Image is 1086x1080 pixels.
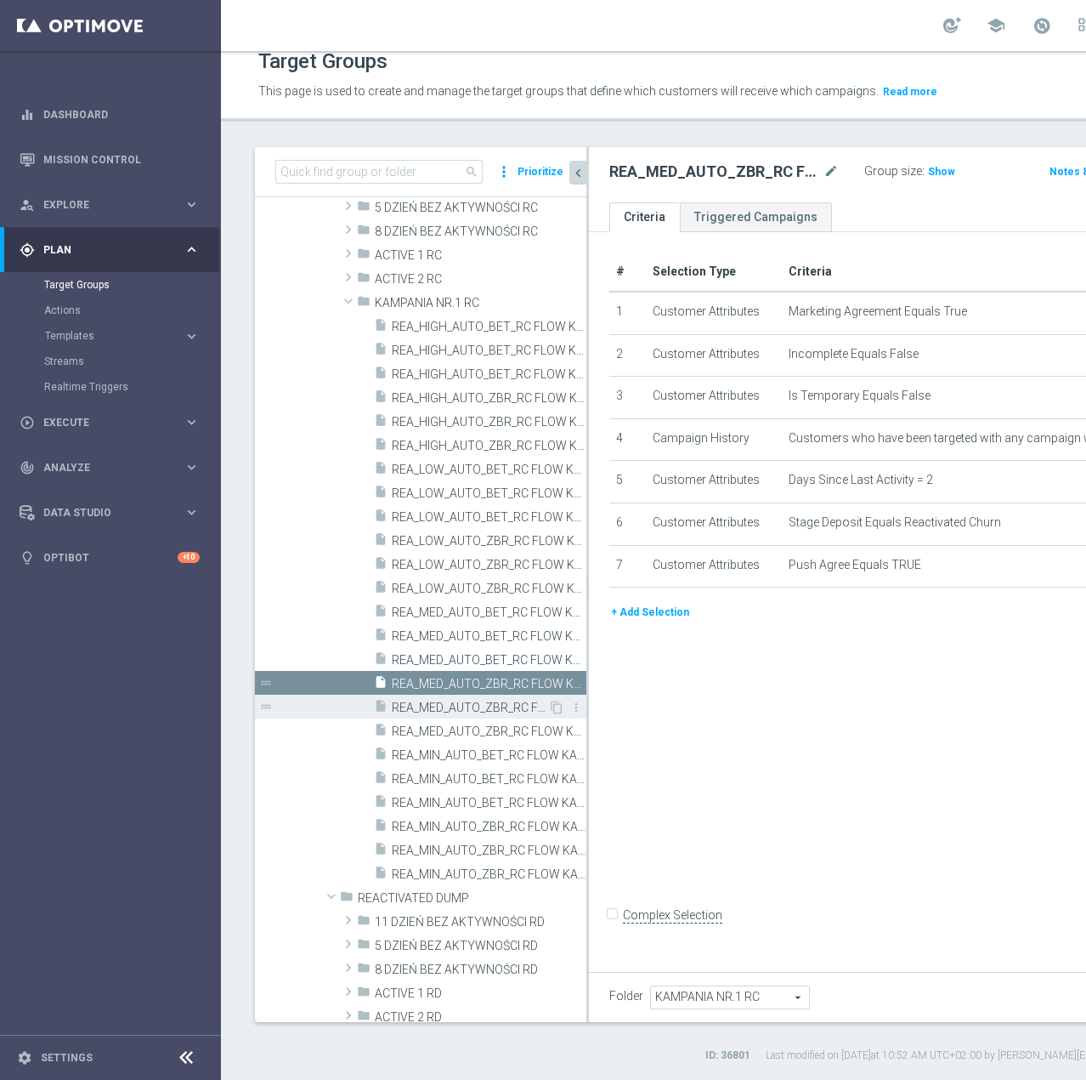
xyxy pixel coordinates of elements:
[609,162,820,182] h2: REA_MED_AUTO_ZBR_RC FLOW KAMPANIA NR 1 50%-200 PLN - reminder_DAILY
[609,603,691,622] button: + Add Selection
[789,347,919,361] span: Incomplete Equals False
[374,604,387,623] i: insert_drive_file
[20,460,184,475] div: Analyze
[789,304,967,319] span: Marketing Agreement Equals True
[374,389,387,409] i: insert_drive_file
[374,437,387,457] i: insert_drive_file
[19,461,201,475] button: track_changes Analyze keyboard_arrow_right
[392,772,586,787] span: REA_MIN_AUTO_BET_RC FLOW KAMPANIA NR 1 50%-50 PLN MAIL_DAILY
[375,915,586,929] span: 11 DZIE&#x143; BEZ AKTYWNO&#x15A;CI RD
[392,558,586,572] span: REA_LOW_AUTO_ZBR_RC FLOW KAMPANIA NR 1 50%-100 PLN MAIL_DAILY
[392,486,586,501] span: REA_LOW_AUTO_BET_RC FLOW KAMPANIA NR 1 50%-100 PLN MAIL_DAILY
[45,331,184,341] div: Templates
[789,264,832,278] span: Criteria
[44,380,177,394] a: Realtime Triggers
[374,461,387,480] i: insert_drive_file
[357,1009,370,1028] i: folder
[19,243,201,257] button: gps_fixed Plan keyboard_arrow_right
[44,272,219,298] div: Target Groups
[680,202,832,232] a: Triggered Campaigns
[357,913,370,933] i: folder
[357,199,370,219] i: folder
[465,165,478,179] span: search
[392,391,586,406] span: REA_HIGH_AUTO_ZBR_RC FLOW KAMPANIA NR 1 50%-300 PLN - reminder_DAILY
[609,202,680,232] a: Criteria
[705,1049,750,1063] label: ID: 36801
[43,137,200,182] a: Mission Control
[646,334,781,377] td: Customer Attributes
[609,461,646,503] td: 5
[357,247,370,266] i: folder
[20,460,35,475] i: track_changes
[646,545,781,588] td: Customer Attributes
[20,137,200,182] div: Mission Control
[392,415,586,429] span: REA_HIGH_AUTO_ZBR_RC FLOW KAMPANIA NR 1 50%-300 PLN MAIL_DAILY
[358,891,586,906] span: REACTIVATED DUMP
[357,937,370,957] i: folder
[789,389,930,403] span: Is Temporary Equals False
[623,907,722,924] label: Complex Selection
[392,463,586,477] span: REA_LOW_AUTO_BET_RC FLOW KAMPANIA NR 1 50%-100 PLN - reminder_DAILY
[922,164,925,179] label: :
[495,160,512,184] i: more_vert
[569,701,583,714] i: more_vert
[392,629,586,644] span: REA_MED_AUTO_BET_RC FLOW KAMPANIA NR 1 50%-200 PLN MAIL_DAILY
[43,508,184,518] span: Data Studio
[184,459,200,475] i: keyboard_arrow_right
[374,842,387,861] i: insert_drive_file
[374,699,387,719] i: insert_drive_file
[374,342,387,361] i: insert_drive_file
[392,653,586,668] span: REA_MED_AUTO_BET_RC FLOW KAMPANIA NR 1 50%-200 PLN_DAILY
[44,298,219,323] div: Actions
[374,794,387,814] i: insert_drive_file
[646,377,781,419] td: Customer Attributes
[19,416,201,429] div: play_circle_outline Execute keyboard_arrow_right
[20,535,200,580] div: Optibot
[392,725,586,739] span: REA_MED_AUTO_ZBR_RC FLOW KAMPANIA NR 1 50%-200 PLN_DAILY
[374,580,387,600] i: insert_drive_file
[20,197,35,213] i: person_search
[550,701,563,714] i: Duplicate Target group
[375,296,586,310] span: KAMPANIA NR.1 RC
[374,747,387,766] i: insert_drive_file
[20,197,184,213] div: Explore
[570,165,586,181] i: chevron_left
[392,367,586,382] span: REA_HIGH_AUTO_BET_RC FLOW KAMPANIA NR 1 50%-300 PLN_DAILY
[43,418,184,428] span: Execute
[41,1053,93,1063] a: Settings
[43,92,200,137] a: Dashboard
[375,272,586,287] span: ACTIVE 2 RC
[357,985,370,1004] i: folder
[374,628,387,647] i: insert_drive_file
[44,304,177,317] a: Actions
[19,108,201,122] div: equalizer Dashboard
[19,153,201,167] button: Mission Control
[609,545,646,588] td: 7
[374,318,387,338] i: insert_drive_file
[374,818,387,838] i: insert_drive_file
[374,723,387,742] i: insert_drive_file
[178,552,200,563] div: +10
[392,820,586,834] span: REA_MIN_AUTO_ZBR_RC FLOW KAMPANIA NR 1 50%-50 PLN - reminder_DAILY
[258,84,879,98] span: This page is used to create and manage the target groups that define which customers will receive...
[646,253,781,292] th: Selection Type
[19,506,201,520] button: Data Studio keyboard_arrow_right
[19,551,201,565] button: lightbulb Optibot +10
[374,509,387,528] i: insert_drive_file
[357,961,370,981] i: folder
[375,986,586,1001] span: ACTIVE 1 RD
[45,331,167,341] span: Templates
[43,535,178,580] a: Optibot
[20,107,35,122] i: equalizer
[609,292,646,334] td: 1
[19,198,201,212] button: person_search Explore keyboard_arrow_right
[789,558,921,572] span: Push Agree Equals TRUE
[17,1050,32,1066] i: settings
[357,223,370,242] i: folder
[375,201,586,215] span: 5 DZIE&#x143; BEZ AKTYWNO&#x15A;CI RC
[20,242,184,258] div: Plan
[515,161,566,184] button: Prioritize
[44,278,177,292] a: Target Groups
